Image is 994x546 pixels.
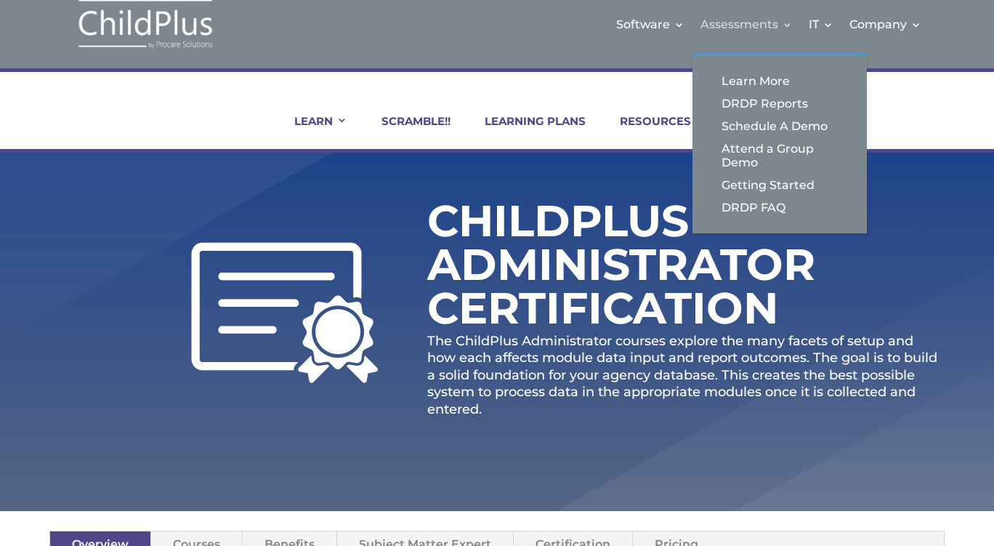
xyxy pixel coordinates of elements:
a: LEARNING PLANS [466,114,586,149]
a: DRDP Reports [707,92,852,115]
a: Getting Started [707,174,852,196]
a: DRDP FAQ [707,196,852,219]
a: Attend a Group Demo [707,137,852,174]
a: SCRAMBLE!! [363,114,450,149]
a: RESOURCES [602,114,691,149]
a: Learn More [707,70,852,92]
h1: ChildPlus Administrator Certification [427,199,812,337]
p: The ChildPlus Administrator courses explore the many facets of setup and how each affects module ... [427,333,945,418]
a: Schedule A Demo [707,115,852,137]
a: LEARN [276,114,347,149]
